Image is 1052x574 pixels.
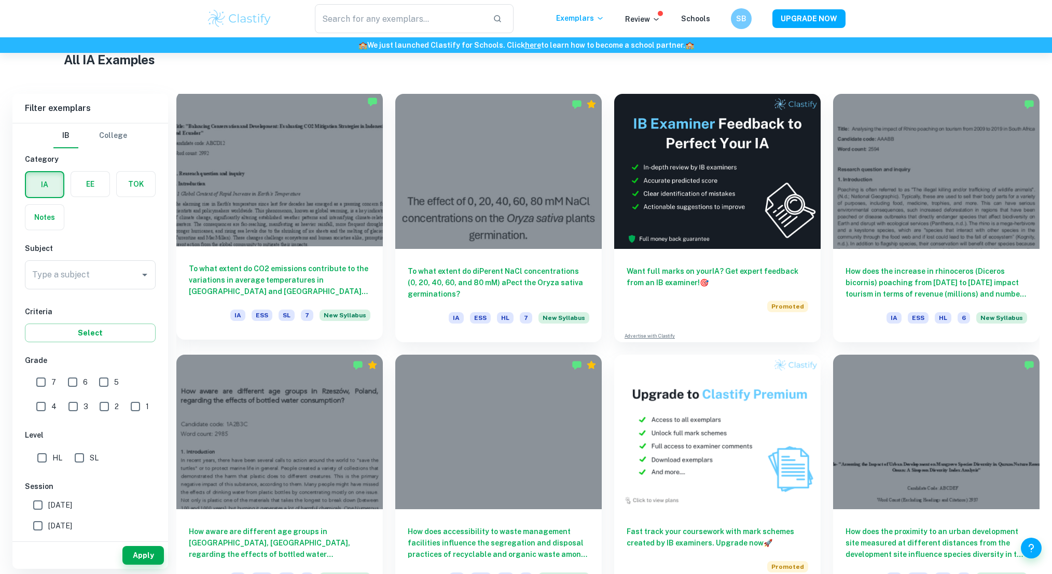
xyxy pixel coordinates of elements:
[279,310,295,321] span: SL
[52,452,62,464] span: HL
[358,41,367,49] span: 🏫
[230,310,245,321] span: IA
[48,499,72,511] span: [DATE]
[685,41,694,49] span: 🏫
[114,376,119,388] span: 5
[1024,99,1034,109] img: Marked
[525,41,541,49] a: here
[99,123,127,148] button: College
[627,265,808,288] h6: Want full marks on your IA ? Get expert feedback from an IB examiner!
[614,94,821,249] img: Thumbnail
[449,312,464,324] span: IA
[1021,538,1042,558] button: Help and Feedback
[470,312,491,324] span: ESS
[614,355,821,510] img: Thumbnail
[586,99,597,109] div: Premium
[189,526,370,560] h6: How aware are different age groups in [GEOGRAPHIC_DATA], [GEOGRAPHIC_DATA], regarding the effects...
[51,376,56,388] span: 7
[625,13,660,25] p: Review
[115,401,119,412] span: 2
[767,561,808,572] span: Promoted
[353,360,363,370] img: Marked
[53,123,78,148] button: IB
[71,172,109,197] button: EE
[614,94,821,342] a: Want full marks on yourIA? Get expert feedback from an IB examiner!PromotedAdvertise with Clastify
[301,310,313,321] span: 7
[176,94,383,342] a: To what extent do CO2 emissions contribute to the variations in average temperatures in [GEOGRAPH...
[700,278,709,287] span: 🎯
[26,172,63,197] button: IA
[83,376,88,388] span: 6
[25,205,64,230] button: Notes
[320,310,370,327] div: Starting from the May 2026 session, the ESS IA requirements have changed. We created this exempla...
[395,94,602,342] a: To what extent do diPerent NaCl concentrations (0, 20, 40, 60, and 80 mM) aPect the Oryza sativa ...
[572,360,582,370] img: Marked
[2,39,1050,51] h6: We just launched Clastify for Schools. Click to learn how to become a school partner.
[206,8,272,29] img: Clastify logo
[958,312,970,324] span: 6
[408,265,589,300] h6: To what extent do diPerent NaCl concentrations (0, 20, 40, 60, and 80 mM) aPect the Oryza sativa ...
[64,50,988,69] h1: All IA Examples
[12,94,168,123] h6: Filter exemplars
[367,360,378,370] div: Premium
[887,312,902,324] span: IA
[408,526,589,560] h6: How does accessibility to waste management facilities influence the segregation and disposal prac...
[935,312,951,324] span: HL
[51,401,57,412] span: 4
[772,9,846,28] button: UPGRADE NOW
[90,452,99,464] span: SL
[497,312,514,324] span: HL
[764,539,772,547] span: 🚀
[538,312,589,330] div: Starting from the May 2026 session, the ESS IA requirements have changed. We created this exempla...
[189,263,370,297] h6: To what extent do CO2 emissions contribute to the variations in average temperatures in [GEOGRAPH...
[908,312,929,324] span: ESS
[25,481,156,492] h6: Session
[572,99,582,109] img: Marked
[538,312,589,324] span: New Syllabus
[48,520,72,531] span: [DATE]
[137,268,152,282] button: Open
[833,94,1040,342] a: How does the increase in rhinoceros (Diceros bicornis) poaching from [DATE] to [DATE] impact tour...
[25,324,156,342] button: Select
[315,4,485,33] input: Search for any exemplars...
[586,360,597,370] div: Premium
[25,355,156,366] h6: Grade
[731,8,752,29] button: SB
[25,306,156,317] h6: Criteria
[736,13,748,24] h6: SB
[625,332,675,340] a: Advertise with Clastify
[25,153,156,165] h6: Category
[122,546,164,565] button: Apply
[846,526,1027,560] h6: How does the proximity to an urban development site measured at different distances from the deve...
[767,301,808,312] span: Promoted
[1024,360,1034,370] img: Marked
[25,243,156,254] h6: Subject
[320,310,370,321] span: New Syllabus
[681,15,710,23] a: Schools
[976,312,1027,324] span: New Syllabus
[367,96,378,107] img: Marked
[84,401,88,412] span: 3
[117,172,155,197] button: TOK
[556,12,604,24] p: Exemplars
[146,401,149,412] span: 1
[976,312,1027,330] div: Starting from the May 2026 session, the ESS IA requirements have changed. We created this exempla...
[846,265,1027,300] h6: How does the increase in rhinoceros (Diceros bicornis) poaching from [DATE] to [DATE] impact tour...
[252,310,272,321] span: ESS
[520,312,532,324] span: 7
[53,123,127,148] div: Filter type choice
[25,429,156,441] h6: Level
[627,526,808,549] h6: Fast track your coursework with mark schemes created by IB examiners. Upgrade now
